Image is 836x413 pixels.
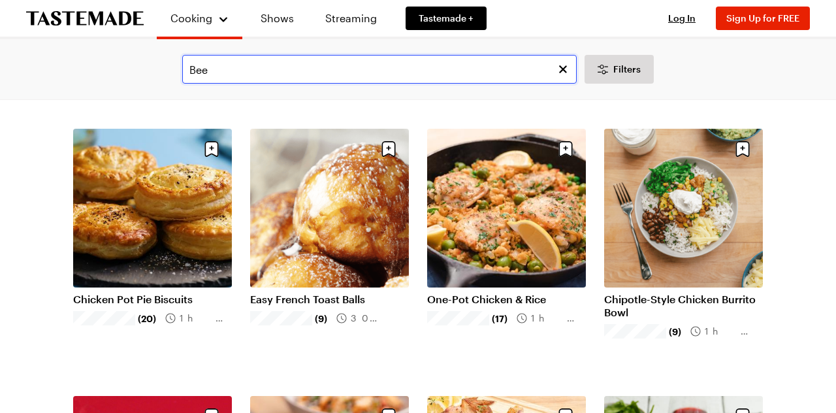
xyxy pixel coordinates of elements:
button: Log In [656,12,708,25]
a: One-Pot Chicken & Rice [427,293,586,306]
span: Cooking [170,12,212,24]
a: Chipotle-Style Chicken Burrito Bowl [604,293,763,319]
span: Sign Up for FREE [726,12,799,24]
button: Desktop filters [585,55,654,84]
a: Easy French Toast Balls [250,293,409,306]
a: To Tastemade Home Page [26,11,144,26]
a: Tastemade + [406,7,487,30]
button: Save recipe [199,137,224,161]
button: Cooking [170,5,229,31]
span: Filters [613,63,641,76]
button: Save recipe [553,137,578,161]
button: Sign Up for FREE [716,7,810,30]
button: Save recipe [730,137,755,161]
span: Tastemade + [419,12,474,25]
span: Log In [668,12,696,24]
button: Save recipe [376,137,401,161]
a: Chicken Pot Pie Biscuits [73,293,232,306]
button: Clear search [556,62,570,76]
input: Search for a Recipe [182,55,577,84]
